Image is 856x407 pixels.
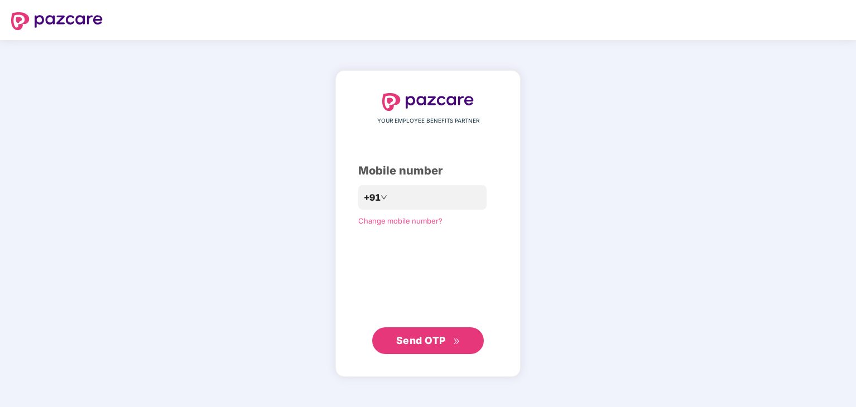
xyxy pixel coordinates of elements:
[358,216,443,225] a: Change mobile number?
[11,12,103,30] img: logo
[382,93,474,111] img: logo
[396,335,446,346] span: Send OTP
[364,191,381,205] span: +91
[377,117,479,125] span: YOUR EMPLOYEE BENEFITS PARTNER
[372,327,484,354] button: Send OTPdouble-right
[358,162,498,180] div: Mobile number
[453,338,460,345] span: double-right
[381,194,387,201] span: down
